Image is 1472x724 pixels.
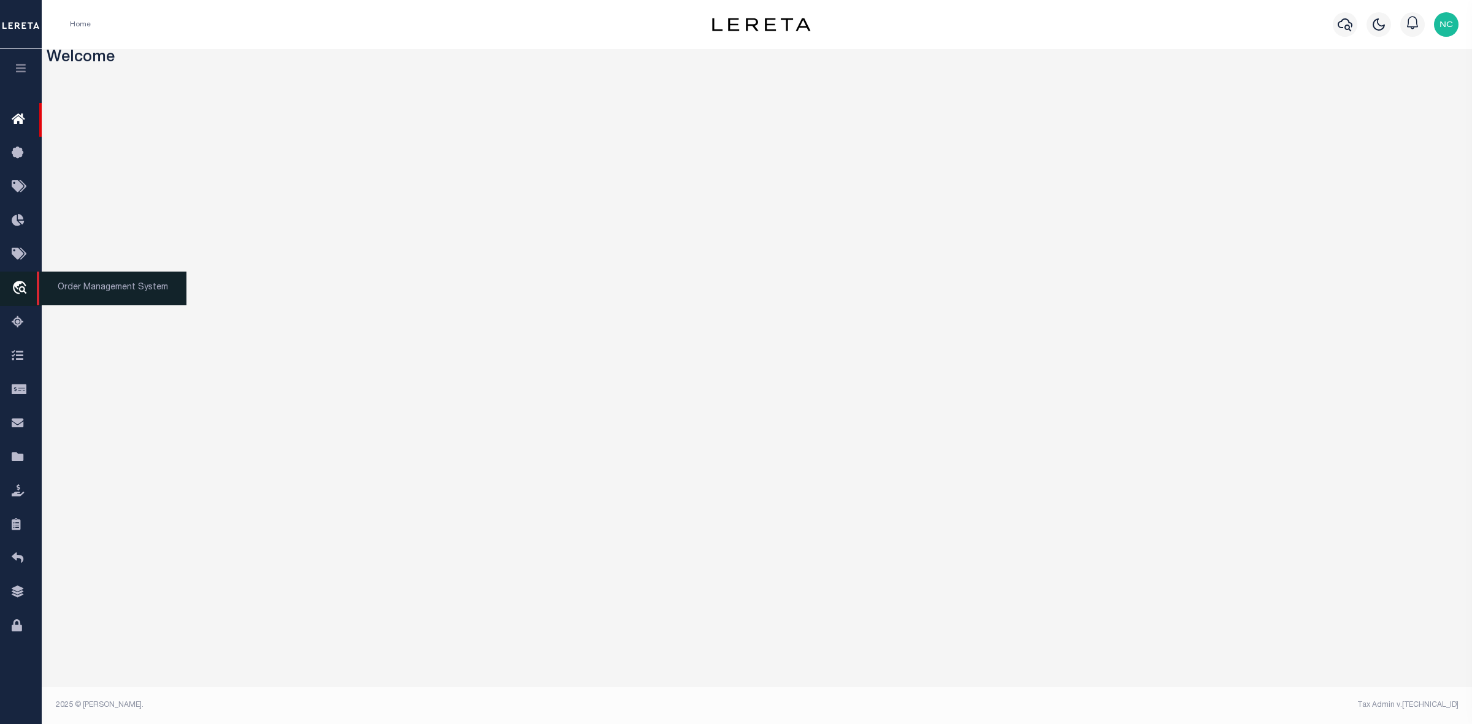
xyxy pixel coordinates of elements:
[766,699,1459,711] div: Tax Admin v.[TECHNICAL_ID]
[47,49,1468,68] h3: Welcome
[1434,12,1459,37] img: svg+xml;base64,PHN2ZyB4bWxucz0iaHR0cDovL3d3dy53My5vcmcvMjAwMC9zdmciIHBvaW50ZXItZXZlbnRzPSJub25lIi...
[70,19,91,30] li: Home
[37,272,186,305] span: Order Management System
[12,281,31,297] i: travel_explore
[47,699,757,711] div: 2025 © [PERSON_NAME].
[712,18,810,31] img: logo-dark.svg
